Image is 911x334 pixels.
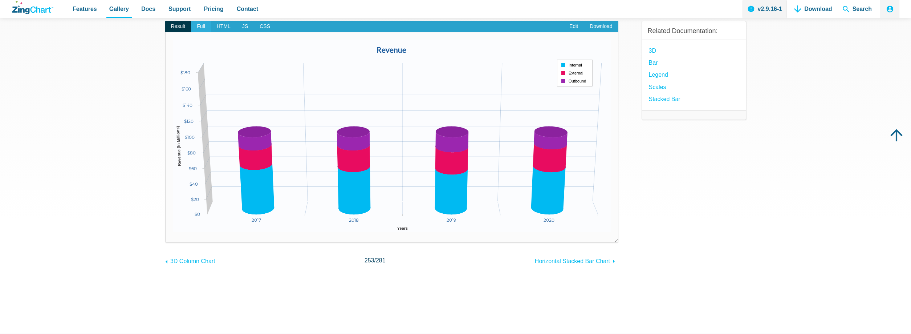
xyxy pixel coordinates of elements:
span: Result [165,21,191,32]
a: Scales [649,82,666,92]
a: Horizontal Stacked Bar Chart [535,254,618,266]
span: 3D Column Chart [170,258,215,264]
span: Docs [141,4,155,14]
a: Bar [649,58,658,68]
span: / [365,255,386,265]
a: 3D [649,46,656,56]
a: Stacked Bar [649,94,680,104]
span: CSS [254,21,276,32]
span: Pricing [204,4,223,14]
h3: Related Documentation: [648,27,740,35]
a: 3D Column Chart [165,254,215,266]
span: Gallery [109,4,129,14]
span: JS [236,21,254,32]
span: HTML [211,21,236,32]
span: Full [191,21,211,32]
span: Horizontal Stacked Bar Chart [535,258,610,264]
span: 253 [365,257,374,263]
a: Legend [649,70,668,80]
span: Features [73,4,97,14]
a: Download [584,21,618,32]
a: Edit [564,21,584,32]
span: Support [168,4,191,14]
a: ZingChart Logo. Click to return to the homepage [12,1,53,14]
span: 281 [376,257,386,263]
span: Contact [237,4,259,14]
